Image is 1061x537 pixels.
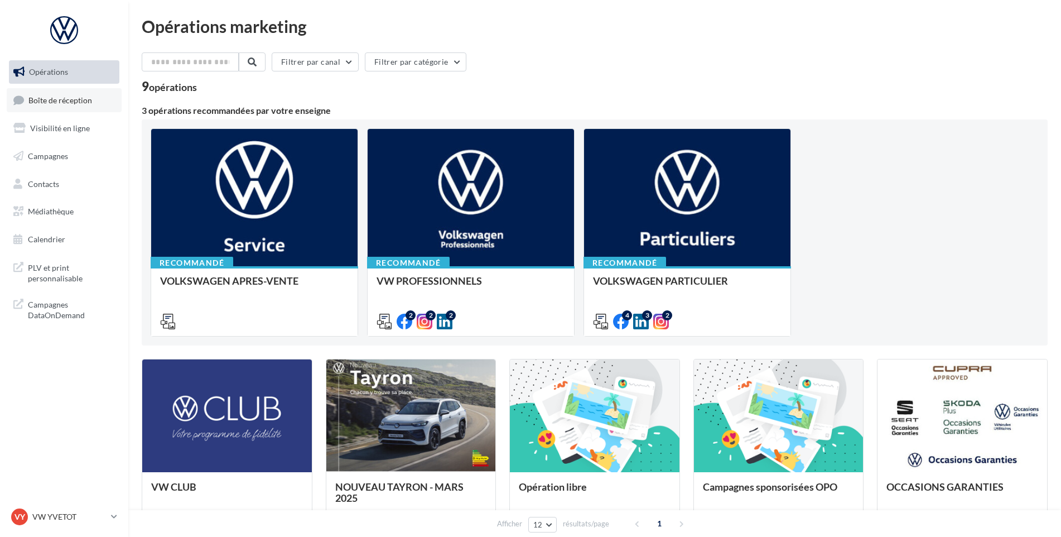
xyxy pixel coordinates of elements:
[377,275,482,287] span: VW PROFESSIONNELS
[28,95,92,104] span: Boîte de réception
[29,67,68,76] span: Opérations
[528,517,557,533] button: 12
[272,52,359,71] button: Filtrer par canal
[406,310,416,320] div: 2
[28,260,115,284] span: PLV et print personnalisable
[160,275,298,287] span: VOLKSWAGEN APRES-VENTE
[28,151,68,161] span: Campagnes
[28,234,65,244] span: Calendrier
[28,179,59,188] span: Contacts
[365,52,466,71] button: Filtrer par catégorie
[7,228,122,251] a: Calendrier
[367,257,450,269] div: Recommandé
[7,88,122,112] a: Boîte de réception
[32,511,107,522] p: VW YVETOT
[519,481,587,493] span: Opération libre
[497,519,522,529] span: Afficher
[703,481,837,493] span: Campagnes sponsorisées OPO
[28,207,74,216] span: Médiathèque
[7,117,122,140] a: Visibilité en ligne
[7,172,122,196] a: Contacts
[7,60,122,84] a: Opérations
[533,520,543,529] span: 12
[563,519,609,529] span: résultats/page
[15,511,25,522] span: VY
[583,257,666,269] div: Recommandé
[446,310,456,320] div: 2
[335,481,464,504] span: NOUVEAU TAYRON - MARS 2025
[9,506,119,528] a: VY VW YVETOT
[593,275,728,287] span: VOLKSWAGEN PARTICULIER
[142,80,197,93] div: 9
[7,256,122,289] a: PLV et print personnalisable
[28,297,115,321] span: Campagnes DataOnDemand
[142,18,1048,35] div: Opérations marketing
[30,123,90,133] span: Visibilité en ligne
[886,481,1004,493] span: OCCASIONS GARANTIES
[642,310,652,320] div: 3
[7,145,122,168] a: Campagnes
[662,310,672,320] div: 2
[142,106,1048,115] div: 3 opérations recommandées par votre enseigne
[650,515,668,533] span: 1
[7,200,122,223] a: Médiathèque
[151,257,233,269] div: Recommandé
[426,310,436,320] div: 2
[622,310,632,320] div: 4
[149,82,197,92] div: opérations
[151,481,196,493] span: VW CLUB
[7,293,122,325] a: Campagnes DataOnDemand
